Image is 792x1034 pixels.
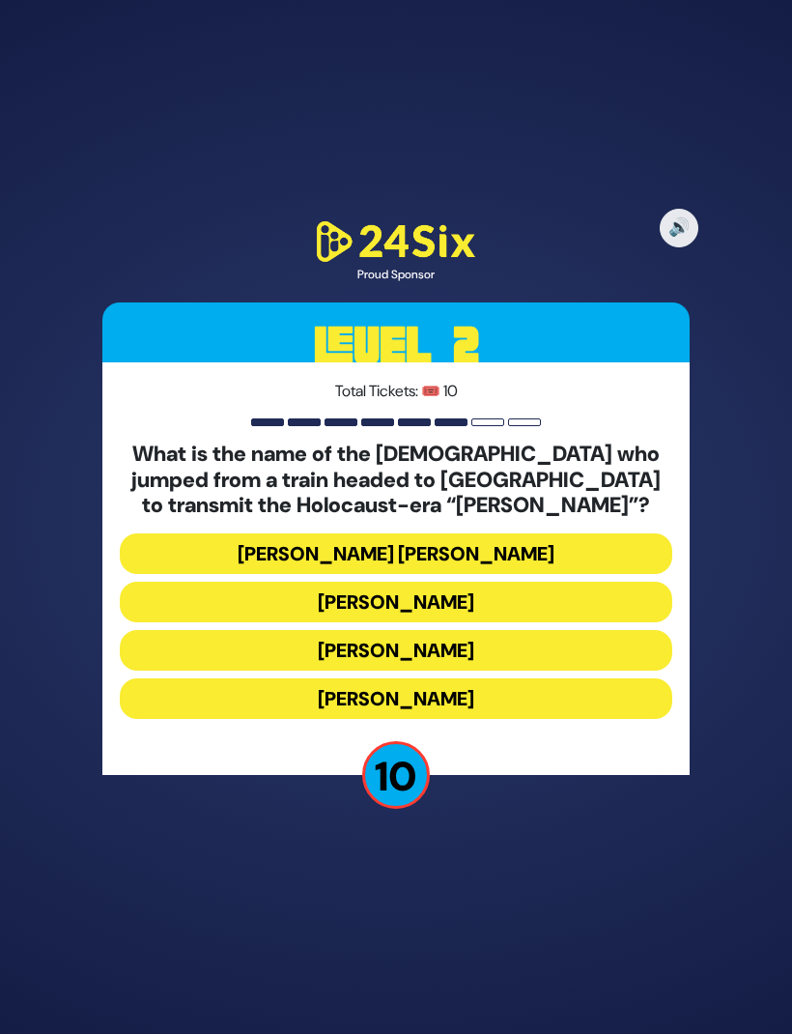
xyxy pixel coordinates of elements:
[102,302,690,389] h3: Level 2
[660,209,698,247] button: 🔊
[120,442,672,518] h5: What is the name of the [DEMOGRAPHIC_DATA] who jumped from a train headed to [GEOGRAPHIC_DATA] to...
[120,582,672,622] button: [PERSON_NAME]
[362,741,430,809] p: 10
[309,266,483,283] div: Proud Sponsor
[120,678,672,719] button: [PERSON_NAME]
[120,380,672,403] p: Total Tickets: 🎟️ 10
[120,533,672,574] button: [PERSON_NAME] [PERSON_NAME]
[120,630,672,671] button: [PERSON_NAME]
[309,217,483,267] img: 24Six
